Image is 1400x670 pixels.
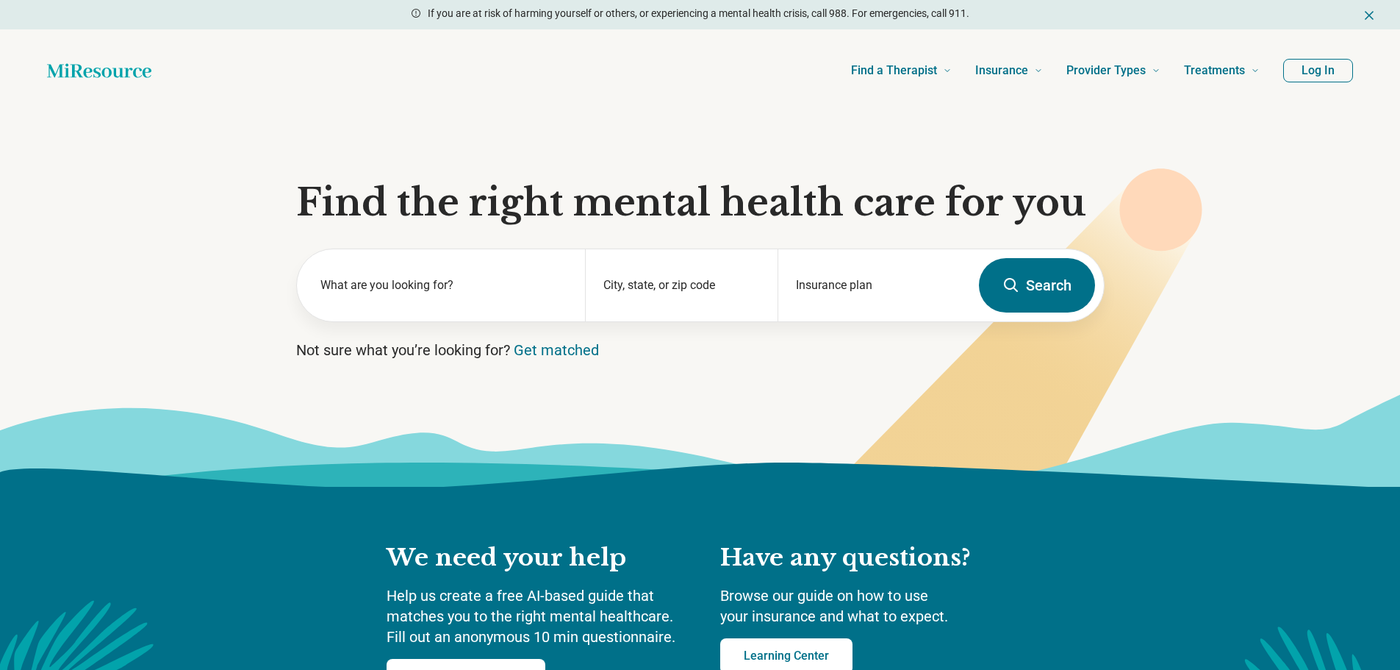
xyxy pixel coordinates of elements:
[320,277,568,294] label: What are you looking for?
[720,585,1014,627] p: Browse our guide on how to use your insurance and what to expect.
[975,60,1028,81] span: Insurance
[851,41,952,100] a: Find a Therapist
[296,340,1105,360] p: Not sure what you’re looking for?
[1066,60,1146,81] span: Provider Types
[47,56,151,85] a: Home page
[1066,41,1160,100] a: Provider Types
[979,258,1095,313] button: Search
[387,543,691,574] h2: We need your help
[1184,41,1260,100] a: Treatments
[1184,60,1245,81] span: Treatments
[851,60,937,81] span: Find a Therapist
[387,585,691,647] p: Help us create a free AI-based guide that matches you to the right mental healthcare. Fill out an...
[975,41,1043,100] a: Insurance
[720,543,1014,574] h2: Have any questions?
[514,341,599,359] a: Get matched
[1362,6,1376,24] button: Dismiss
[296,181,1105,225] h1: Find the right mental health care for you
[428,6,969,21] p: If you are at risk of harming yourself or others, or experiencing a mental health crisis, call 98...
[1283,59,1353,82] button: Log In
